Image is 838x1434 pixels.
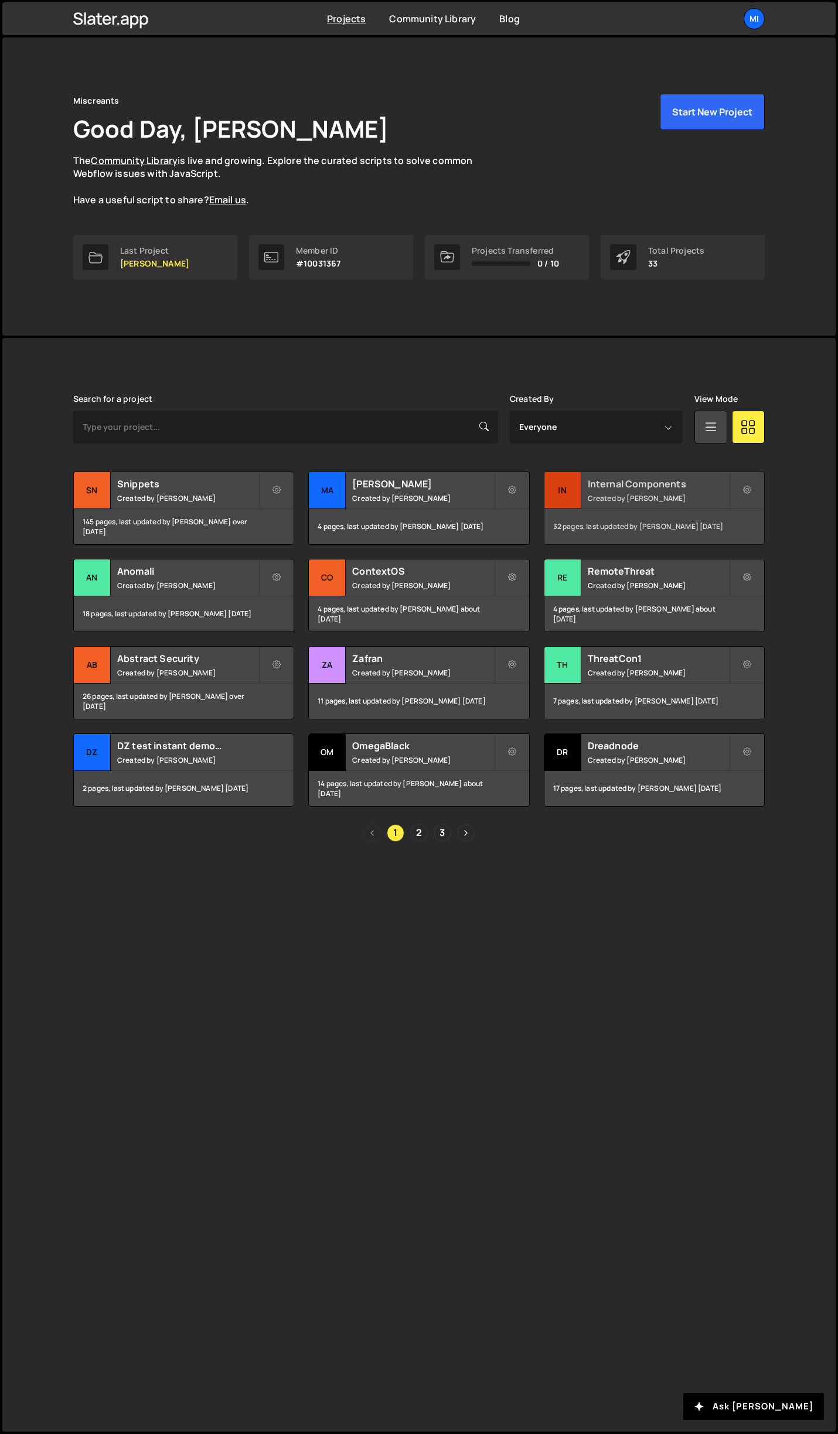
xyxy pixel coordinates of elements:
[309,647,346,684] div: Za
[588,477,729,490] h2: Internal Components
[91,154,178,167] a: Community Library
[544,647,581,684] div: Th
[73,733,294,807] a: DZ DZ test instant demo (delete later) Created by [PERSON_NAME] 2 pages, last updated by [PERSON_...
[120,246,189,255] div: Last Project
[537,259,559,268] span: 0 / 10
[309,771,529,806] div: 14 pages, last updated by [PERSON_NAME] about [DATE]
[73,235,237,279] a: Last Project [PERSON_NAME]
[327,12,366,25] a: Projects
[472,246,559,255] div: Projects Transferred
[434,824,451,842] a: Page 3
[352,652,493,665] h2: Zafran
[74,509,294,544] div: 145 pages, last updated by [PERSON_NAME] over [DATE]
[120,259,189,268] p: [PERSON_NAME]
[309,596,529,631] div: 4 pages, last updated by [PERSON_NAME] about [DATE]
[117,477,258,490] h2: Snippets
[74,771,294,806] div: 2 pages, last updated by [PERSON_NAME] [DATE]
[308,559,529,632] a: Co ContextOS Created by [PERSON_NAME] 4 pages, last updated by [PERSON_NAME] about [DATE]
[389,12,476,25] a: Community Library
[117,668,258,678] small: Created by [PERSON_NAME]
[117,652,258,665] h2: Abstract Security
[588,493,729,503] small: Created by [PERSON_NAME]
[74,559,111,596] div: An
[648,246,704,255] div: Total Projects
[117,581,258,590] small: Created by [PERSON_NAME]
[544,684,764,719] div: 7 pages, last updated by [PERSON_NAME] [DATE]
[588,581,729,590] small: Created by [PERSON_NAME]
[544,472,581,509] div: In
[352,565,493,578] h2: ContextOS
[499,12,520,25] a: Blog
[588,739,729,752] h2: Dreadnode
[309,472,346,509] div: Ma
[352,477,493,490] h2: [PERSON_NAME]
[352,668,493,678] small: Created by [PERSON_NAME]
[73,411,498,443] input: Type your project...
[410,824,428,842] a: Page 2
[309,559,346,596] div: Co
[74,647,111,684] div: Ab
[73,472,294,545] a: Sn Snippets Created by [PERSON_NAME] 145 pages, last updated by [PERSON_NAME] over [DATE]
[544,596,764,631] div: 4 pages, last updated by [PERSON_NAME] about [DATE]
[352,581,493,590] small: Created by [PERSON_NAME]
[296,246,340,255] div: Member ID
[308,472,529,545] a: Ma [PERSON_NAME] Created by [PERSON_NAME] 4 pages, last updated by [PERSON_NAME] [DATE]
[296,259,340,268] p: #10031367
[74,596,294,631] div: 18 pages, last updated by [PERSON_NAME] [DATE]
[309,734,346,771] div: Om
[544,771,764,806] div: 17 pages, last updated by [PERSON_NAME] [DATE]
[209,193,246,206] a: Email us
[117,755,258,765] small: Created by [PERSON_NAME]
[73,646,294,719] a: Ab Abstract Security Created by [PERSON_NAME] 26 pages, last updated by [PERSON_NAME] over [DATE]
[588,652,729,665] h2: ThreatCon1
[544,559,581,596] div: Re
[683,1393,824,1420] button: Ask [PERSON_NAME]
[588,565,729,578] h2: RemoteThreat
[544,559,765,632] a: Re RemoteThreat Created by [PERSON_NAME] 4 pages, last updated by [PERSON_NAME] about [DATE]
[510,394,554,404] label: Created By
[588,755,729,765] small: Created by [PERSON_NAME]
[73,94,120,108] div: Miscreants
[588,668,729,678] small: Created by [PERSON_NAME]
[352,493,493,503] small: Created by [PERSON_NAME]
[660,94,765,130] button: Start New Project
[309,509,529,544] div: 4 pages, last updated by [PERSON_NAME] [DATE]
[73,154,495,207] p: The is live and growing. Explore the curated scripts to solve common Webflow issues with JavaScri...
[308,646,529,719] a: Za Zafran Created by [PERSON_NAME] 11 pages, last updated by [PERSON_NAME] [DATE]
[74,684,294,719] div: 26 pages, last updated by [PERSON_NAME] over [DATE]
[544,472,765,545] a: In Internal Components Created by [PERSON_NAME] 32 pages, last updated by [PERSON_NAME] [DATE]
[74,734,111,771] div: DZ
[73,559,294,632] a: An Anomali Created by [PERSON_NAME] 18 pages, last updated by [PERSON_NAME] [DATE]
[544,734,581,771] div: Dr
[544,646,765,719] a: Th ThreatCon1 Created by [PERSON_NAME] 7 pages, last updated by [PERSON_NAME] [DATE]
[648,259,704,268] p: 33
[544,733,765,807] a: Dr Dreadnode Created by [PERSON_NAME] 17 pages, last updated by [PERSON_NAME] [DATE]
[352,739,493,752] h2: OmegaBlack
[74,472,111,509] div: Sn
[73,394,152,404] label: Search for a project
[694,394,738,404] label: View Mode
[309,684,529,719] div: 11 pages, last updated by [PERSON_NAME] [DATE]
[544,509,764,544] div: 32 pages, last updated by [PERSON_NAME] [DATE]
[117,739,258,752] h2: DZ test instant demo (delete later)
[73,112,389,145] h1: Good Day, [PERSON_NAME]
[308,733,529,807] a: Om OmegaBlack Created by [PERSON_NAME] 14 pages, last updated by [PERSON_NAME] about [DATE]
[744,8,765,29] a: Mi
[117,565,258,578] h2: Anomali
[73,824,765,842] div: Pagination
[352,755,493,765] small: Created by [PERSON_NAME]
[117,493,258,503] small: Created by [PERSON_NAME]
[457,824,475,842] a: Next page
